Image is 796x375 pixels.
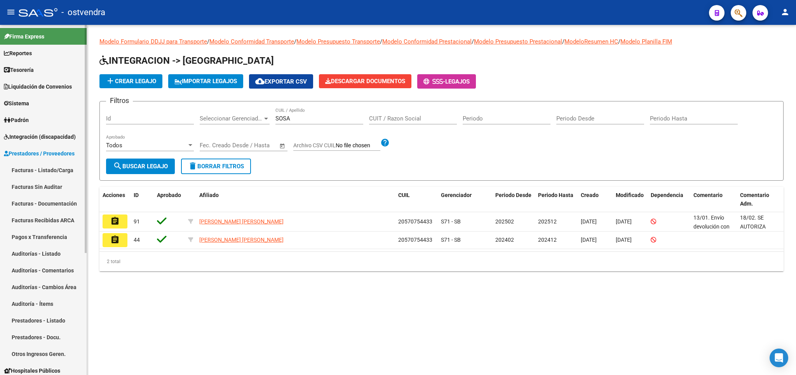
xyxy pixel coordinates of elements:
[445,78,470,85] span: Legajos
[168,74,243,88] button: IMPORTAR LEGAJOS
[181,159,251,174] button: Borrar Filtros
[113,163,168,170] span: Buscar Legajo
[113,161,122,171] mat-icon: search
[157,192,181,198] span: Aprobado
[336,142,380,149] input: Archivo CSV CUIL
[106,76,115,85] mat-icon: add
[441,237,461,243] span: S71 - SB
[110,235,120,244] mat-icon: assignment
[200,115,263,122] span: Seleccionar Gerenciador
[99,74,162,88] button: Crear Legajo
[4,66,34,74] span: Tesorería
[613,187,648,213] datatable-header-cell: Modificado
[134,237,140,243] span: 44
[319,74,411,88] button: Descargar Documentos
[737,187,784,213] datatable-header-cell: Comentario Adm.
[564,38,618,45] a: ModeloResumen HC
[134,192,139,198] span: ID
[293,142,336,148] span: Archivo CSV CUIL
[325,78,405,85] span: Descargar Documentos
[249,74,313,89] button: Exportar CSV
[6,7,16,17] mat-icon: menu
[232,142,270,149] input: End date
[538,192,573,198] span: Periodo Hasta
[770,349,788,367] div: Open Intercom Messenger
[199,218,284,225] span: [PERSON_NAME] [PERSON_NAME]
[99,38,207,45] a: Modelo Formulario DDJJ para Transporte
[492,187,535,213] datatable-header-cell: Periodo Desde
[616,192,644,198] span: Modificado
[199,237,284,243] span: [PERSON_NAME] [PERSON_NAME]
[438,187,492,213] datatable-header-cell: Gerenciador
[495,218,514,225] span: 202502
[99,252,784,271] div: 2 total
[209,38,294,45] a: Modelo Conformidad Transporte
[106,142,122,149] span: Todos
[651,192,683,198] span: Dependencia
[255,77,265,86] mat-icon: cloud_download
[106,159,175,174] button: Buscar Legajo
[255,78,307,85] span: Exportar CSV
[174,78,237,85] span: IMPORTAR LEGAJOS
[134,218,140,225] span: 91
[398,237,432,243] span: 20570754433
[99,55,274,66] span: INTEGRACION -> [GEOGRAPHIC_DATA]
[581,192,599,198] span: Creado
[581,237,597,243] span: [DATE]
[441,218,461,225] span: S71 - SB
[538,218,557,225] span: 202512
[578,187,613,213] datatable-header-cell: Creado
[4,149,75,158] span: Prestadores / Proveedores
[398,218,432,225] span: 20570754433
[441,192,472,198] span: Gerenciador
[131,187,154,213] datatable-header-cell: ID
[4,99,29,108] span: Sistema
[474,38,562,45] a: Modelo Presupuesto Prestacional
[61,4,105,21] span: - ostvendra
[4,366,60,375] span: Hospitales Públicos
[398,192,410,198] span: CUIL
[616,218,632,225] span: [DATE]
[495,192,531,198] span: Periodo Desde
[382,38,472,45] a: Modelo Conformidad Prestacional
[495,237,514,243] span: 202402
[110,216,120,226] mat-icon: assignment
[200,142,225,149] input: Start date
[538,237,557,243] span: 202412
[99,37,784,271] div: / / / / / /
[690,187,737,213] datatable-header-cell: Comentario
[740,192,769,207] span: Comentario Adm.
[648,187,690,213] datatable-header-cell: Dependencia
[780,7,790,17] mat-icon: person
[581,218,597,225] span: [DATE]
[4,32,44,41] span: Firma Express
[4,116,29,124] span: Padrón
[106,95,133,106] h3: Filtros
[693,192,723,198] span: Comentario
[4,82,72,91] span: Liquidación de Convenios
[154,187,185,213] datatable-header-cell: Aprobado
[380,138,390,147] mat-icon: help
[103,192,125,198] span: Acciones
[620,38,672,45] a: Modelo Planilla FIM
[188,163,244,170] span: Borrar Filtros
[693,215,732,300] span: 13/01. Envío devolución con observaciones por mail a gerenciadora. 20/03 MAIE se carga acta acuer...
[417,74,476,89] button: -Legajos
[4,133,76,141] span: Integración (discapacidad)
[188,161,197,171] mat-icon: delete
[106,78,156,85] span: Crear Legajo
[4,49,32,58] span: Reportes
[296,38,380,45] a: Modelo Presupuesto Transporte
[535,187,578,213] datatable-header-cell: Periodo Hasta
[423,78,445,85] span: -
[196,187,395,213] datatable-header-cell: Afiliado
[199,192,219,198] span: Afiliado
[616,237,632,243] span: [DATE]
[395,187,438,213] datatable-header-cell: CUIL
[278,141,287,150] button: Open calendar
[99,187,131,213] datatable-header-cell: Acciones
